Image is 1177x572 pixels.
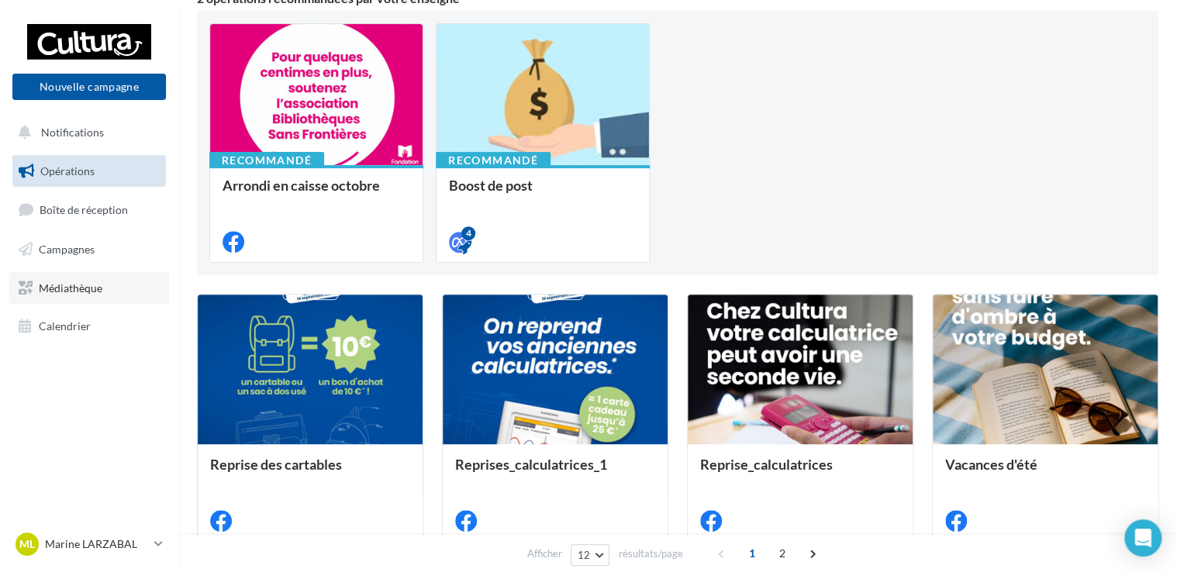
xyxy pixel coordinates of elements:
[1124,519,1161,556] div: Open Intercom Messenger
[9,272,169,305] a: Médiathèque
[45,536,148,552] p: Marine LARZABAL
[40,203,128,216] span: Boîte de réception
[700,457,900,488] div: Reprise_calculatrices
[449,177,637,208] div: Boost de post
[461,226,475,240] div: 4
[9,233,169,266] a: Campagnes
[12,74,166,100] button: Nouvelle campagne
[618,546,682,561] span: résultats/page
[39,243,95,256] span: Campagnes
[209,152,324,169] div: Recommandé
[39,281,102,294] span: Médiathèque
[770,541,795,566] span: 2
[571,544,610,566] button: 12
[9,310,169,343] a: Calendrier
[9,116,163,149] button: Notifications
[210,457,410,488] div: Reprise des cartables
[19,536,35,552] span: ML
[578,549,591,561] span: 12
[527,546,562,561] span: Afficher
[39,319,91,333] span: Calendrier
[12,529,166,559] a: ML Marine LARZABAL
[9,155,169,188] a: Opérations
[223,177,410,208] div: Arrondi en caisse octobre
[455,457,655,488] div: Reprises_calculatrices_1
[436,152,551,169] div: Recommandé
[9,193,169,226] a: Boîte de réception
[740,541,765,566] span: 1
[41,126,104,139] span: Notifications
[40,164,95,177] span: Opérations
[945,457,1145,488] div: Vacances d'été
